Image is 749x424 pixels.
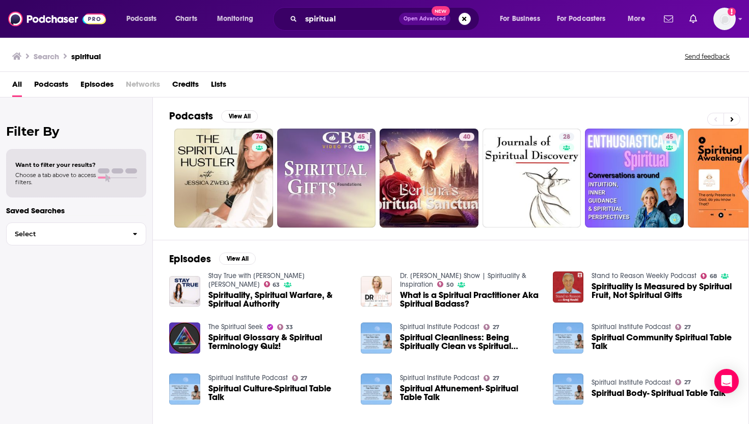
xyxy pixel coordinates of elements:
[283,7,489,31] div: Search podcasts, credits, & more...
[660,10,677,28] a: Show notifications dropdown
[221,110,258,122] button: View All
[15,161,96,168] span: Want to filter your results?
[400,333,541,351] a: Spiritual Cleanliness: Being Spiritually Clean vs Spiritual Cleansing
[713,8,736,30] button: Show profile menu
[208,291,349,308] span: Spirituality, Spiritual Warfare, & Spiritual Authority
[354,133,369,141] a: 45
[400,322,479,331] a: Spiritual Institute Podcast
[81,76,114,97] a: Episodes
[8,9,106,29] img: Podchaser - Follow, Share and Rate Podcasts
[208,333,349,351] a: Spiritual Glossary & Spiritual Terminology Quiz!
[172,76,199,97] a: Credits
[459,133,474,141] a: 40
[169,322,200,354] img: Spiritual Glossary & Spiritual Terminology Quiz!
[684,325,691,330] span: 27
[34,52,59,61] h3: Search
[169,276,200,307] img: Spirituality, Spiritual Warfare, & Spiritual Authority
[119,11,170,27] button: open menu
[277,324,293,330] a: 33
[463,132,470,142] span: 40
[361,276,392,307] a: What is a Spiritual Practitioner Aka Spiritual Badass?
[361,373,392,405] img: Spiritual Attunement- Spiritual Table Talk
[662,133,677,141] a: 45
[400,271,526,289] a: Dr. Erin Show | Spirituality & Inspiration
[592,378,671,387] a: Spiritual Institute Podcast
[175,12,197,26] span: Charts
[210,11,266,27] button: open menu
[714,369,739,393] div: Open Intercom Messenger
[208,373,288,382] a: Spiritual Institute Podcast
[208,384,349,402] a: Spiritual Culture-Spiritual Table Talk
[361,322,392,354] img: Spiritual Cleanliness: Being Spiritually Clean vs Spiritual Cleansing
[437,281,453,287] a: 50
[169,110,258,122] a: PodcastsView All
[169,253,211,265] h2: Episodes
[592,322,671,331] a: Spiritual Institute Podcast
[728,8,736,16] svg: Add a profile image
[493,11,553,27] button: open menu
[15,171,96,186] span: Choose a tab above to access filters.
[592,333,732,351] span: Spiritual Community Spiritual Table Talk
[400,373,479,382] a: Spiritual Institute Podcast
[277,129,376,228] a: 45
[432,6,450,16] span: New
[169,253,256,265] a: EpisodesView All
[592,389,726,397] a: Spiritual Body- Spiritual Table Talk
[557,12,606,26] span: For Podcasters
[446,283,453,287] span: 50
[500,12,540,26] span: For Business
[400,291,541,308] span: What is a Spiritual Practitioner Aka Spiritual Badass?
[493,376,499,381] span: 27
[553,373,584,405] img: Spiritual Body- Spiritual Table Talk
[550,11,621,27] button: open menu
[169,11,203,27] a: Charts
[675,379,691,385] a: 27
[7,231,124,237] span: Select
[685,10,701,28] a: Show notifications dropdown
[273,283,280,287] span: 63
[264,281,280,287] a: 63
[358,132,365,142] span: 45
[559,133,574,141] a: 28
[6,222,146,245] button: Select
[71,52,101,61] h3: spiritual
[6,206,146,215] p: Saved Searches
[682,52,733,61] button: Send feedback
[252,133,266,141] a: 74
[493,325,499,330] span: 27
[301,11,399,27] input: Search podcasts, credits, & more...
[380,129,478,228] a: 40
[174,129,273,228] a: 74
[592,282,732,300] a: Spirituality Is Measured by Spiritual Fruit, Not Spiritual Gifts
[400,384,541,402] a: Spiritual Attunement- Spiritual Table Talk
[484,324,499,330] a: 27
[404,16,446,21] span: Open Advanced
[483,129,581,228] a: 28
[713,8,736,30] img: User Profile
[286,325,293,330] span: 33
[563,132,570,142] span: 28
[553,322,584,354] img: Spiritual Community Spiritual Table Talk
[12,76,22,97] span: All
[211,76,226,97] a: Lists
[301,376,307,381] span: 27
[208,271,305,289] a: Stay True with Madison Prewett Troutt
[553,271,584,303] img: Spirituality Is Measured by Spiritual Fruit, Not Spiritual Gifts
[621,11,658,27] button: open menu
[169,373,200,405] img: Spiritual Culture-Spiritual Table Talk
[292,375,308,381] a: 27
